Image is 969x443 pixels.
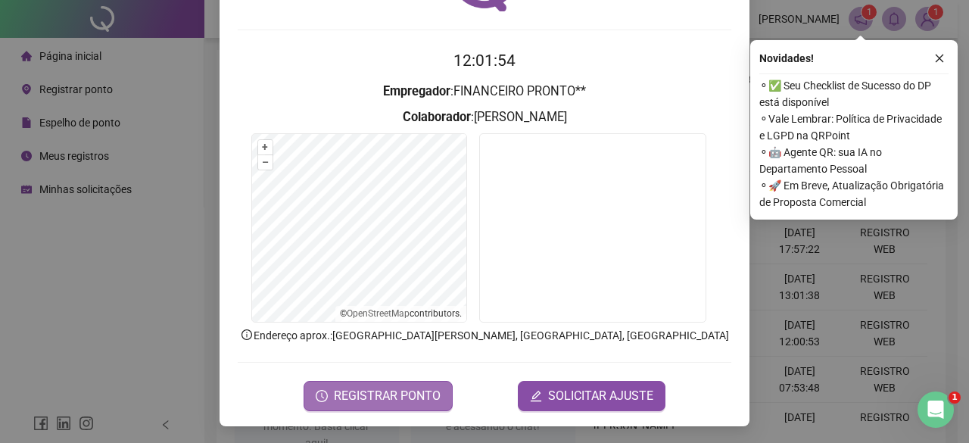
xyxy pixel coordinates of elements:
[949,392,961,404] span: 1
[518,381,665,411] button: editSOLICITAR AJUSTE
[334,387,441,405] span: REGISTRAR PONTO
[340,308,462,319] li: © contributors.
[383,84,450,98] strong: Empregador
[759,50,814,67] span: Novidades !
[258,155,273,170] button: –
[759,77,949,111] span: ⚬ ✅ Seu Checklist de Sucesso do DP está disponível
[238,327,731,344] p: Endereço aprox. : [GEOGRAPHIC_DATA][PERSON_NAME], [GEOGRAPHIC_DATA], [GEOGRAPHIC_DATA]
[453,51,516,70] time: 12:01:54
[238,108,731,127] h3: : [PERSON_NAME]
[240,328,254,342] span: info-circle
[759,111,949,144] span: ⚬ Vale Lembrar: Política de Privacidade e LGPD na QRPoint
[403,110,471,124] strong: Colaborador
[918,392,954,428] iframe: Intercom live chat
[316,390,328,402] span: clock-circle
[934,53,945,64] span: close
[759,177,949,211] span: ⚬ 🚀 Em Breve, Atualização Obrigatória de Proposta Comercial
[530,390,542,402] span: edit
[304,381,453,411] button: REGISTRAR PONTO
[238,82,731,101] h3: : FINANCEIRO PRONTO**
[347,308,410,319] a: OpenStreetMap
[258,140,273,154] button: +
[759,144,949,177] span: ⚬ 🤖 Agente QR: sua IA no Departamento Pessoal
[548,387,653,405] span: SOLICITAR AJUSTE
